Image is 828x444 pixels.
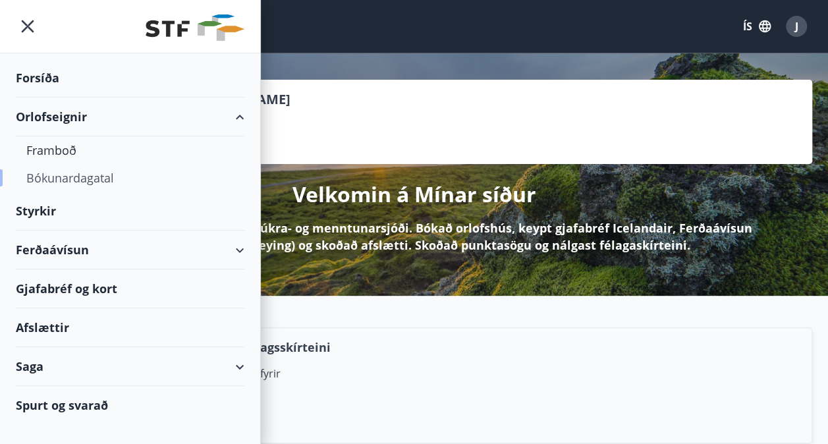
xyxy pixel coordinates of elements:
div: Styrkir [16,192,244,231]
span: J [795,19,798,34]
button: ÍS [736,14,778,38]
div: Ferðaávísun [16,231,244,269]
div: Gjafabréf og kort [16,269,244,308]
p: Velkomin á Mínar síður [292,180,536,209]
div: Afslættir [16,308,244,347]
div: Framboð [26,136,234,164]
button: J [781,11,812,42]
div: Saga [16,347,244,386]
img: union_logo [146,14,244,41]
p: Hér getur þú sótt um styrki í sjúkra- og menntunarsjóði. Bókað orlofshús, keypt gjafabréf Iceland... [37,219,791,254]
div: Spurt og svarað [16,386,244,424]
div: Forsíða [16,59,244,97]
div: Bókunardagatal [26,164,234,192]
button: menu [16,14,40,38]
div: Orlofseignir [16,97,244,136]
